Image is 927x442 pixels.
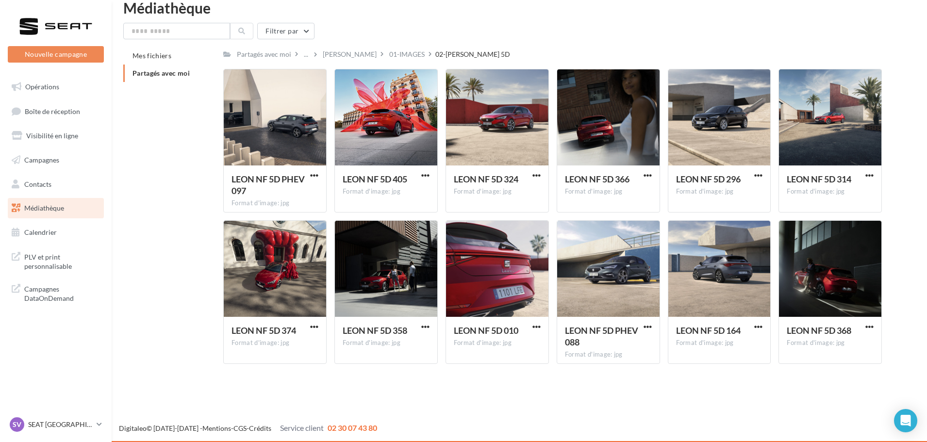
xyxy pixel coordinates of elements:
a: Digitaleo [119,424,147,432]
span: SV [13,420,21,429]
div: 01-IMAGES [389,49,425,59]
span: Médiathèque [24,204,64,212]
span: LEON NF 5D 366 [565,174,629,184]
div: 02-[PERSON_NAME] 5D [435,49,510,59]
span: LEON NF 5D 314 [787,174,851,184]
span: LEON NF 5D 368 [787,325,851,336]
div: Format d'image: jpg [232,339,318,347]
span: LEON NF 5D 164 [676,325,741,336]
div: Format d'image: jpg [787,339,874,347]
span: Visibilité en ligne [26,131,78,140]
div: Médiathèque [123,0,915,15]
div: [PERSON_NAME] [323,49,377,59]
a: Médiathèque [6,198,106,218]
span: LEON NF 5D 405 [343,174,407,184]
span: 02 30 07 43 80 [328,423,377,432]
div: Format d'image: jpg [565,350,652,359]
a: Mentions [202,424,231,432]
div: Format d'image: jpg [454,187,541,196]
span: LEON NF 5D 324 [454,174,518,184]
a: Contacts [6,174,106,195]
div: Format d'image: jpg [787,187,874,196]
span: Mes fichiers [132,51,171,60]
span: LEON NF 5D PHEV 088 [565,325,638,347]
div: Format d'image: jpg [232,199,318,208]
div: Format d'image: jpg [343,187,430,196]
a: Crédits [249,424,271,432]
div: ... [302,48,310,61]
a: Campagnes DataOnDemand [6,278,106,307]
div: Format d'image: jpg [565,187,652,196]
a: Campagnes [6,150,106,170]
button: Filtrer par [257,23,315,39]
span: © [DATE]-[DATE] - - - [119,424,377,432]
span: Contacts [24,180,51,188]
a: CGS [233,424,247,432]
a: Opérations [6,77,106,97]
div: Open Intercom Messenger [894,409,917,432]
span: LEON NF 5D 010 [454,325,518,336]
p: SEAT [GEOGRAPHIC_DATA] [28,420,93,429]
span: Opérations [25,82,59,91]
a: Visibilité en ligne [6,126,106,146]
span: LEON NF 5D 358 [343,325,407,336]
span: LEON NF 5D 374 [232,325,296,336]
div: Format d'image: jpg [676,187,763,196]
span: LEON NF 5D 296 [676,174,741,184]
div: Partagés avec moi [237,49,291,59]
span: Partagés avec moi [132,69,190,77]
div: Format d'image: jpg [343,339,430,347]
a: Calendrier [6,222,106,243]
span: LEON NF 5D PHEV 097 [232,174,305,196]
span: Service client [280,423,324,432]
a: Boîte de réception [6,101,106,122]
a: PLV et print personnalisable [6,246,106,275]
div: Format d'image: jpg [676,339,763,347]
a: SV SEAT [GEOGRAPHIC_DATA] [8,415,104,434]
span: Campagnes [24,156,59,164]
div: Format d'image: jpg [454,339,541,347]
button: Nouvelle campagne [8,46,104,63]
span: Boîte de réception [25,107,80,115]
span: Calendrier [24,228,57,236]
span: Campagnes DataOnDemand [24,282,100,303]
span: PLV et print personnalisable [24,250,100,271]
